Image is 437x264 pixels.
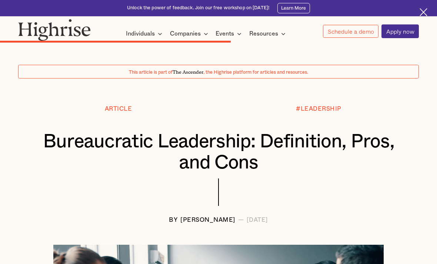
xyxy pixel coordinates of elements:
[105,106,132,112] div: Article
[180,217,236,223] div: [PERSON_NAME]
[203,70,308,74] span: , the Highrise platform for articles and resources.
[169,217,178,223] div: BY
[126,29,155,38] div: Individuals
[18,19,90,41] img: Highrise logo
[127,5,269,11] div: Unlock the power of feedback. Join our free workshop on [DATE]!
[126,29,164,38] div: Individuals
[216,29,234,38] div: Events
[170,29,201,38] div: Companies
[216,29,244,38] div: Events
[238,217,244,223] div: —
[381,24,419,38] a: Apply now
[323,25,378,38] a: Schedule a demo
[129,70,173,74] span: This article is part of
[247,217,268,223] div: [DATE]
[277,3,310,13] a: Learn More
[249,29,278,38] div: Resources
[170,29,210,38] div: Companies
[420,8,428,16] img: Cross icon
[249,29,288,38] div: Resources
[35,131,402,174] h1: Bureaucratic Leadership: Definition, Pros, and Cons
[173,68,203,74] span: The Ascender
[296,106,341,112] div: #LEADERSHIP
